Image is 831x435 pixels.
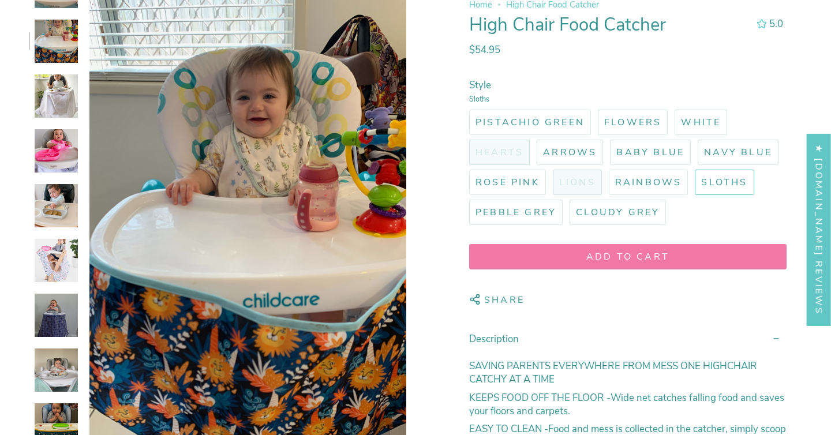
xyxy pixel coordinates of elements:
[469,391,787,417] p: Wide net catches falling food and saves your floors and carpets.
[476,176,540,189] span: Rose Pink
[469,78,491,92] span: Style
[469,359,757,386] strong: SAVING PARENTS EVERYWHERE FROM MESS ONE HIGHCHAIR CATCHY AT A TIME
[751,16,787,32] button: 5.0 out of 5.0 stars
[469,43,500,57] span: $54.95
[480,250,776,263] span: Add to cart
[476,146,523,159] span: Hearts
[559,176,596,189] span: Lions
[576,206,660,219] span: Cloudy Grey
[476,206,556,219] span: Pebble Grey
[469,92,787,104] small: Sloths
[807,134,831,326] div: Click to open Judge.me floating reviews tab
[616,146,684,159] span: Baby Blue
[469,288,525,312] button: Share
[476,116,585,129] span: Pistachio Green
[681,116,721,129] span: White
[469,244,787,269] button: Add to cart
[615,176,682,189] span: Rainbows
[604,116,661,129] span: Flowers
[484,294,525,309] span: Share
[543,146,597,159] span: Arrows
[769,17,783,31] span: 5.0
[701,176,747,189] span: Sloths
[704,146,772,159] span: Navy Blue
[469,323,787,355] summary: Description
[757,19,767,29] div: 5.0 out of 5.0 stars
[469,391,611,404] strong: KEEPS FOOD OFF THE FLOOR -
[469,14,746,36] h1: High Chair Food Catcher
